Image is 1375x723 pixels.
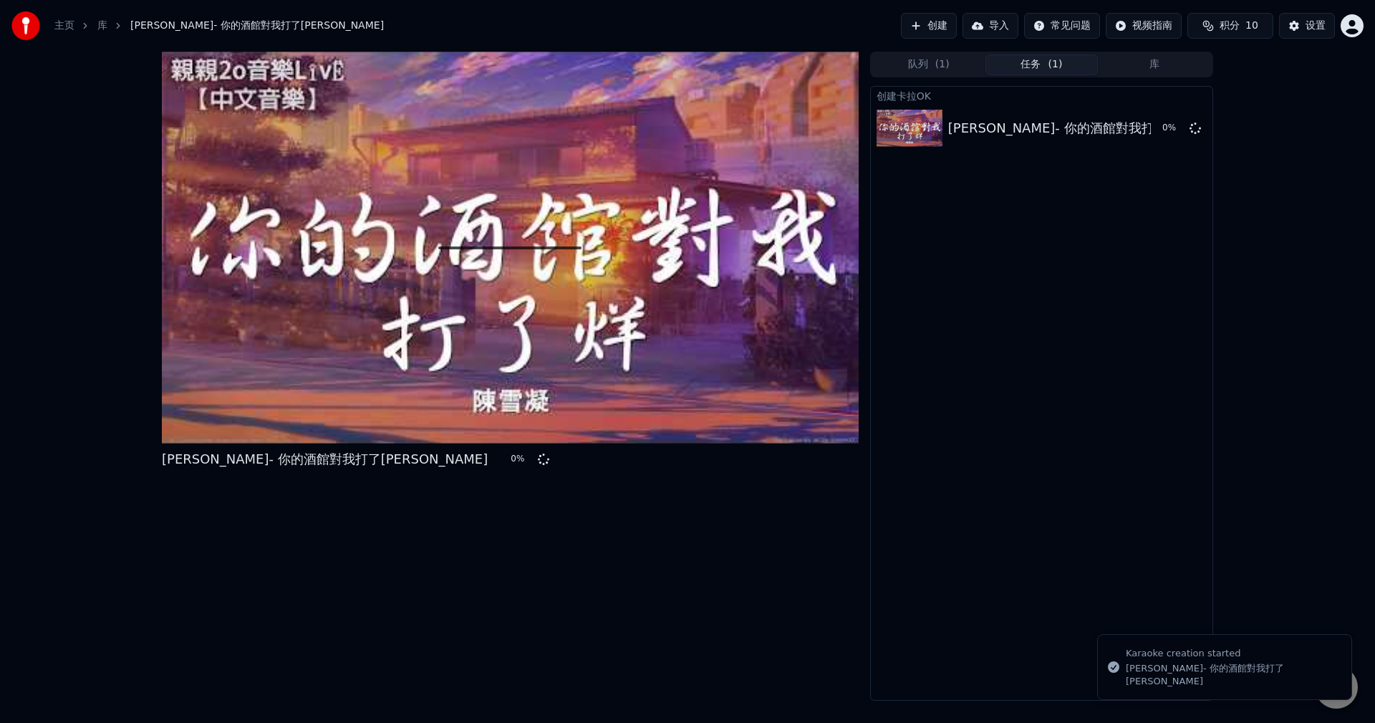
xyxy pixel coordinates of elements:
button: 设置 [1279,13,1335,39]
div: [PERSON_NAME]- 你的酒館對我打了[PERSON_NAME] [1126,662,1340,688]
div: [PERSON_NAME]- 你的酒館對我打了[PERSON_NAME] [162,449,488,469]
nav: breadcrumb [54,19,384,33]
button: 积分10 [1187,13,1273,39]
span: 积分 [1220,19,1240,33]
div: 0 % [1162,123,1184,134]
span: [PERSON_NAME]- 你的酒館對我打了[PERSON_NAME] [130,19,384,33]
button: 库 [1098,54,1211,75]
div: 0 % [511,454,532,465]
button: 创建 [901,13,957,39]
button: 常见问题 [1024,13,1100,39]
button: 视频指南 [1106,13,1182,39]
span: ( 1 ) [1048,57,1062,72]
button: 任务 [985,54,1099,75]
button: 队列 [872,54,985,75]
img: youka [11,11,40,40]
span: ( 1 ) [935,57,950,72]
div: [PERSON_NAME]- 你的酒館對我打了[PERSON_NAME] [948,118,1274,138]
div: 创建卡拉OK [871,87,1212,104]
a: 主页 [54,19,74,33]
div: Karaoke creation started [1126,646,1340,661]
a: 库 [97,19,107,33]
span: 10 [1245,19,1258,33]
button: 导入 [962,13,1018,39]
div: 设置 [1306,19,1326,33]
